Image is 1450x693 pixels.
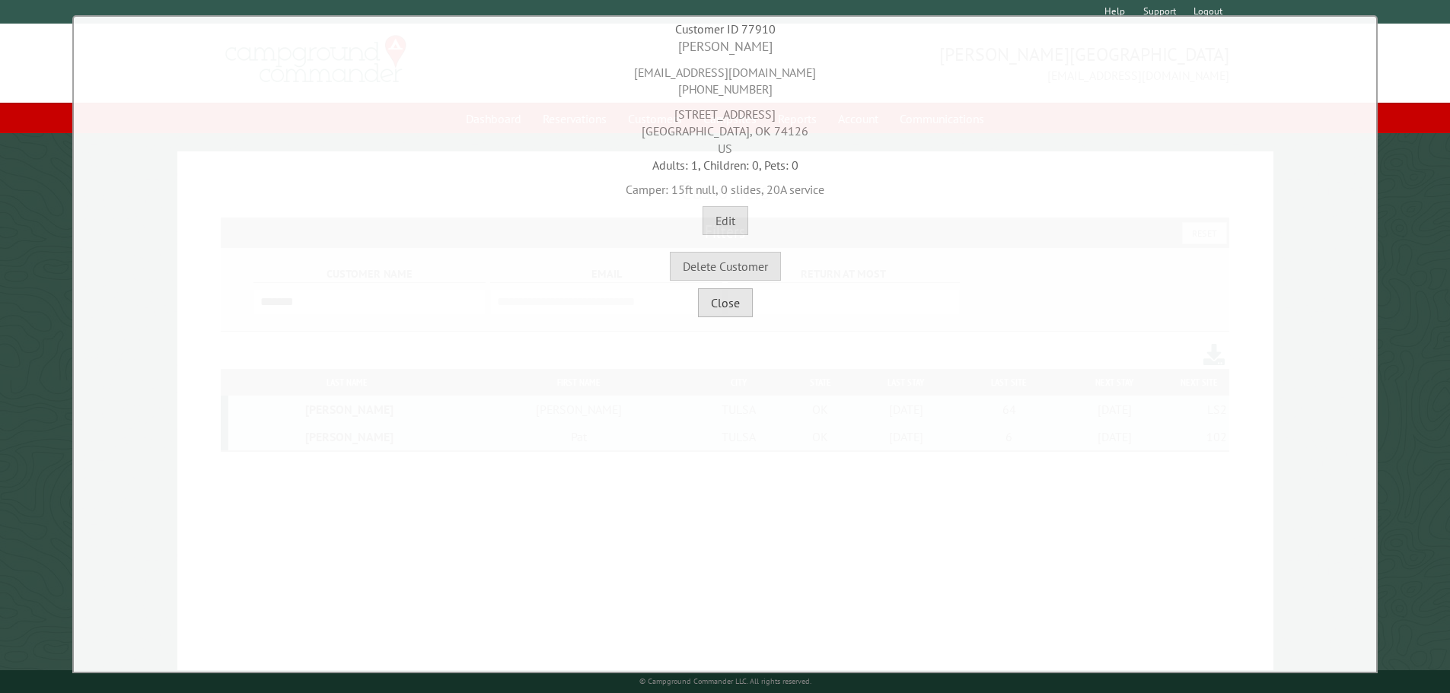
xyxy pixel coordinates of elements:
div: Camper: 15ft null, 0 slides, 20A service [78,173,1372,198]
button: Delete Customer [670,252,781,281]
div: [PERSON_NAME] [78,37,1372,56]
div: [EMAIL_ADDRESS][DOMAIN_NAME] [PHONE_NUMBER] [78,56,1372,98]
button: Close [698,288,753,317]
div: Customer ID 77910 [78,21,1372,37]
div: [STREET_ADDRESS] [GEOGRAPHIC_DATA], OK 74126 US [78,98,1372,157]
small: © Campground Commander LLC. All rights reserved. [639,676,811,686]
div: Adults: 1, Children: 0, Pets: 0 [78,157,1372,173]
button: Edit [703,206,748,235]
